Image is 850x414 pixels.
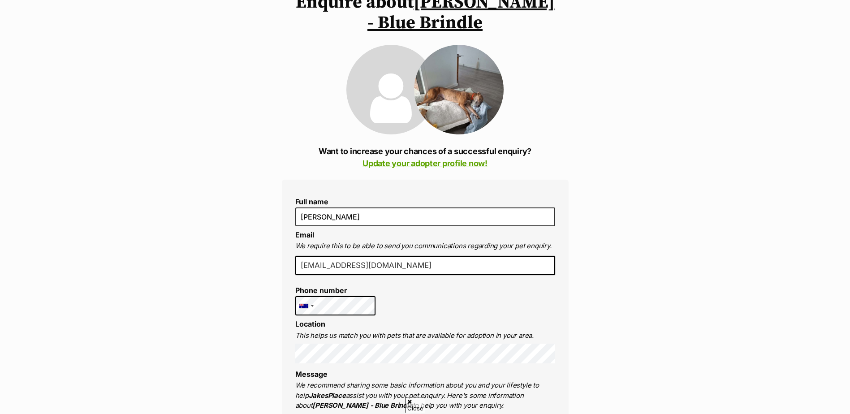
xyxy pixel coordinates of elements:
label: Location [295,319,325,328]
strong: JakesPlace [309,391,346,400]
img: Alice - Blue Brindle [414,45,504,134]
a: Update your adopter profile now! [362,159,488,168]
p: We require this to be able to send you communications regarding your pet enquiry. [295,241,555,251]
span: Close [406,397,425,413]
p: Want to increase your chances of a successful enquiry? [282,145,569,169]
label: Full name [295,198,555,206]
label: Message [295,370,328,379]
label: Phone number [295,286,376,294]
div: Australia: +61 [296,297,316,315]
strong: [PERSON_NAME] - Blue Brindle [312,401,412,410]
input: E.g. Jimmy Chew [295,207,555,226]
p: We recommend sharing some basic information about you and your lifestyle to help assist you with ... [295,380,555,411]
label: Email [295,230,314,239]
p: This helps us match you with pets that are available for adoption in your area. [295,331,555,341]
